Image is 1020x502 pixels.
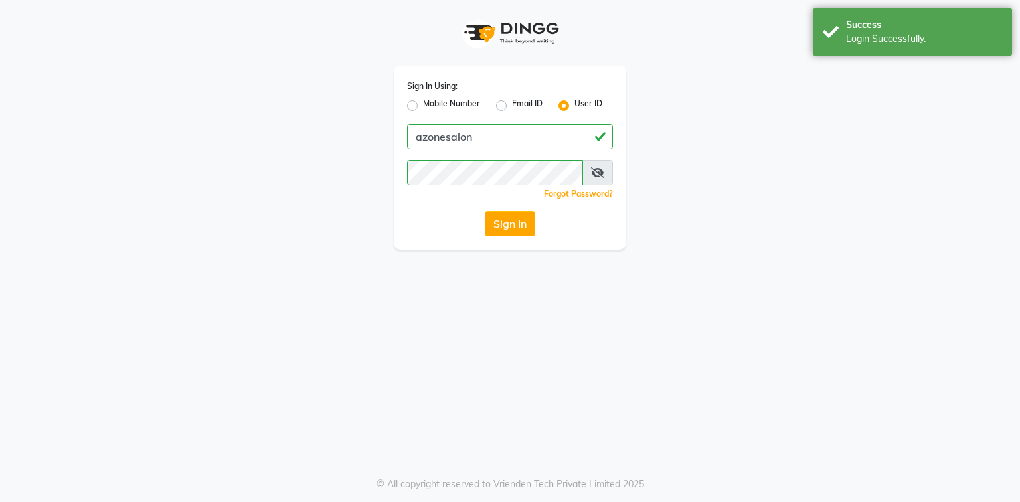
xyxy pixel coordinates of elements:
img: logo1.svg [457,13,563,52]
label: Mobile Number [423,98,480,114]
input: Username [407,160,583,185]
label: Sign In Using: [407,80,458,92]
label: Email ID [512,98,543,114]
div: Login Successfully. [846,32,1002,46]
button: Sign In [485,211,535,236]
label: User ID [574,98,602,114]
div: Success [846,18,1002,32]
a: Forgot Password? [544,189,613,199]
input: Username [407,124,613,149]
